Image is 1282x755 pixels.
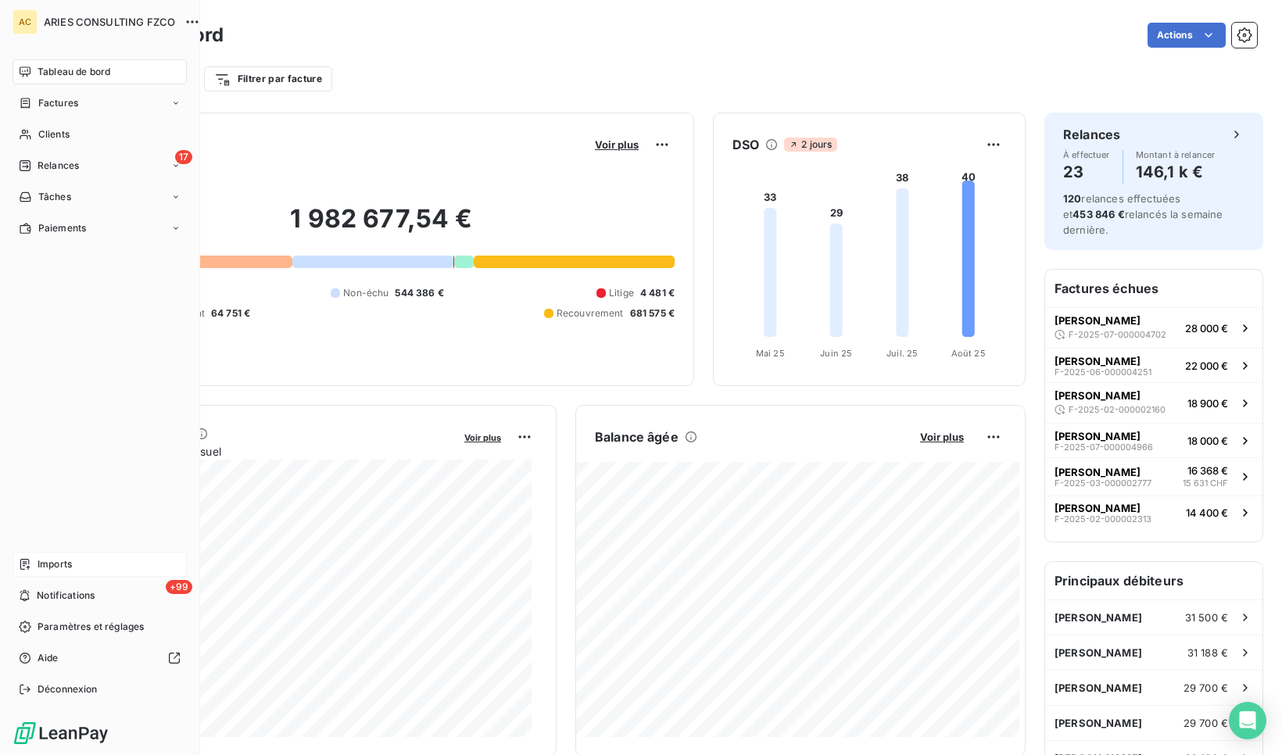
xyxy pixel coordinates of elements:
span: Voir plus [464,432,501,443]
a: Aide [13,646,187,671]
a: 17Relances [13,153,187,178]
button: Voir plus [590,138,643,152]
span: 28 000 € [1185,322,1228,335]
tspan: Mai 25 [756,348,785,359]
span: 64 751 € [211,306,250,320]
a: Factures [13,91,187,116]
span: Montant à relancer [1136,150,1216,159]
span: [PERSON_NAME] [1055,611,1142,624]
span: relances effectuées et relancés la semaine dernière. [1063,192,1223,236]
tspan: Juin 25 [820,348,852,359]
span: 31 188 € [1187,646,1228,659]
span: À effectuer [1063,150,1110,159]
a: Clients [13,122,187,147]
span: F-2025-06-000004251 [1055,367,1151,377]
span: F-2025-02-000002313 [1055,514,1151,524]
span: Notifications [37,589,95,603]
span: Recouvrement [557,306,624,320]
span: [PERSON_NAME] [1055,466,1141,478]
span: Relances [38,159,79,173]
span: Aide [38,651,59,665]
a: Tableau de bord [13,59,187,84]
span: [PERSON_NAME] [1055,646,1142,659]
span: 22 000 € [1185,360,1228,372]
span: Déconnexion [38,682,98,696]
span: [PERSON_NAME] [1055,717,1142,729]
span: Non-échu [343,286,389,300]
span: Tâches [38,190,71,204]
span: Factures [38,96,78,110]
span: 16 368 € [1187,464,1228,477]
span: 2 jours [784,138,836,152]
div: Open Intercom Messenger [1229,702,1266,739]
span: Tableau de bord [38,65,110,79]
span: Clients [38,127,70,141]
a: Paiements [13,216,187,241]
tspan: Août 25 [951,348,986,359]
span: 544 386 € [395,286,443,300]
span: 14 400 € [1186,506,1228,519]
span: F-2025-07-000004702 [1069,330,1166,339]
h2: 1 982 677,54 € [88,203,675,250]
span: 4 481 € [640,286,675,300]
span: 681 575 € [630,306,675,320]
a: Imports [13,552,187,577]
a: Paramètres et réglages [13,614,187,639]
span: [PERSON_NAME] [1055,355,1141,367]
span: ARIES CONSULTING FZCO [44,16,175,28]
span: Paramètres et réglages [38,620,144,634]
span: F-2025-02-000002160 [1069,405,1166,414]
button: [PERSON_NAME]F-2025-02-00000216018 900 € [1045,382,1262,423]
span: 18 000 € [1187,435,1228,447]
span: 29 700 € [1184,717,1228,729]
button: [PERSON_NAME]F-2025-02-00000231314 400 € [1045,496,1262,530]
h6: Principaux débiteurs [1045,562,1262,599]
h4: 146,1 k € [1136,159,1216,184]
button: Filtrer par facture [204,66,332,91]
span: Paiements [38,221,86,235]
h6: Relances [1063,125,1120,144]
button: [PERSON_NAME]F-2025-07-00000496618 000 € [1045,423,1262,457]
span: Chiffre d'affaires mensuel [88,443,453,460]
a: Tâches [13,184,187,209]
span: 453 846 € [1073,208,1124,220]
button: [PERSON_NAME]F-2025-06-00000425122 000 € [1045,348,1262,382]
button: Actions [1148,23,1226,48]
button: [PERSON_NAME]F-2025-07-00000470228 000 € [1045,307,1262,348]
span: 15 631 CHF [1183,477,1228,490]
span: 17 [175,150,192,164]
span: [PERSON_NAME] [1055,389,1141,402]
button: Voir plus [915,430,969,444]
span: F-2025-03-000002777 [1055,478,1151,488]
button: Voir plus [460,430,506,444]
span: [PERSON_NAME] [1055,502,1141,514]
span: 120 [1063,192,1081,205]
h4: 23 [1063,159,1110,184]
span: Voir plus [595,138,639,151]
span: Imports [38,557,72,571]
span: [PERSON_NAME] [1055,314,1141,327]
span: 31 500 € [1185,611,1228,624]
span: [PERSON_NAME] [1055,430,1141,442]
span: [PERSON_NAME] [1055,682,1142,694]
span: Litige [609,286,634,300]
tspan: Juil. 25 [886,348,918,359]
h6: DSO [732,135,759,154]
span: Voir plus [920,431,964,443]
button: [PERSON_NAME]F-2025-03-00000277716 368 €15 631 CHF [1045,457,1262,496]
h6: Factures échues [1045,270,1262,307]
span: F-2025-07-000004966 [1055,442,1153,452]
span: 18 900 € [1187,397,1228,410]
div: AC [13,9,38,34]
span: 29 700 € [1184,682,1228,694]
span: +99 [166,580,192,594]
h6: Balance âgée [595,428,679,446]
img: Logo LeanPay [13,721,109,746]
